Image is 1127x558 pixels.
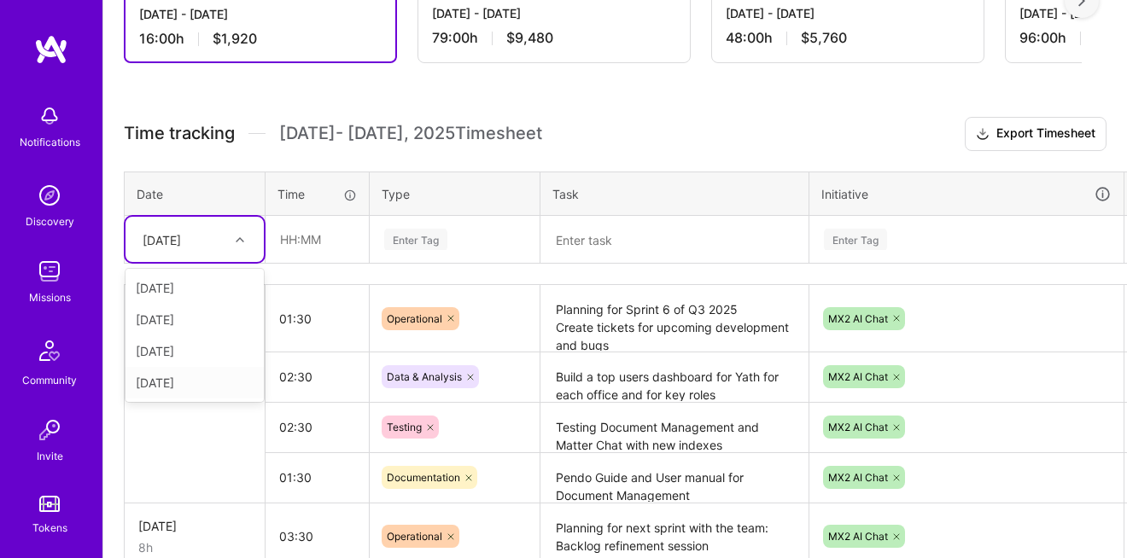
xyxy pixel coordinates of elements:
div: [DATE] - [DATE] [432,4,676,22]
i: icon Download [976,125,990,143]
span: $5,760 [801,29,847,47]
div: [DATE] - [DATE] [726,4,970,22]
textarea: Build a top users dashboard for Yath for each office and for key roles [542,354,807,401]
div: 8h [138,538,251,556]
div: [DATE] [126,304,264,335]
input: HH:MM [266,296,369,341]
div: Missions [29,288,71,306]
textarea: Testing Document Management and Matter Chat with new indexes [542,404,807,451]
input: HH:MM [266,354,369,399]
div: [DATE] - [DATE] [139,5,382,23]
span: Operational [387,312,442,325]
i: icon Chevron [236,235,244,244]
div: Initiative [821,184,1112,204]
th: Type [370,171,540,216]
span: Documentation [387,471,460,484]
span: MX2 AI Chat [828,530,888,543]
input: HH:MM [266,404,369,450]
span: Operational [387,530,442,543]
span: MX2 AI Chat [828,370,888,383]
textarea: Pendo Guide and User manual for Document Management [542,455,807,502]
div: Tokens [32,519,67,537]
span: Time tracking [124,123,235,144]
div: 79:00 h [432,29,676,47]
span: Testing [387,421,422,433]
span: MX2 AI Chat [828,312,888,325]
div: Community [22,371,77,389]
th: Task [540,171,809,216]
textarea: Planning for Sprint 6 of Q3 2025 Create tickets for upcoming development and bugs [542,287,807,351]
span: $1,920 [213,30,257,48]
img: bell [32,99,67,133]
div: Notifications [20,133,80,151]
input: HH:MM [266,455,369,500]
div: Enter Tag [824,226,887,253]
div: [DATE] [143,230,181,248]
span: Data & Analysis [387,370,462,383]
img: logo [34,34,68,65]
span: MX2 AI Chat [828,471,888,484]
img: Community [29,330,70,371]
div: Invite [37,447,63,465]
div: [DATE] [126,367,264,398]
div: Discovery [26,212,74,230]
button: Export Timesheet [965,117,1107,151]
div: [DATE] [138,517,251,535]
input: HH:MM [266,217,368,262]
img: tokens [39,496,60,512]
span: [DATE] - [DATE] , 2025 Timesheet [279,123,542,144]
img: teamwork [32,254,67,288]
th: Date [125,171,266,216]
div: Enter Tag [384,226,447,253]
img: discovery [32,178,67,212]
span: MX2 AI Chat [828,421,888,433]
img: Invite [32,413,67,447]
div: 16:00 h [139,30,382,48]
div: [DATE] [126,272,264,304]
div: [DATE] [126,335,264,367]
span: $9,480 [506,29,553,47]
div: 48:00 h [726,29,970,47]
div: Time [277,185,357,203]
